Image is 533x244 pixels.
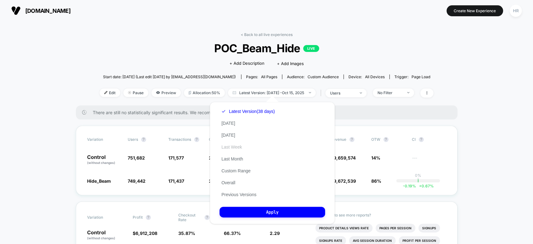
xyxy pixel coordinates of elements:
p: LIVE [303,45,319,52]
button: Previous Versions [220,192,258,197]
span: POC_Beam_Hide [116,42,417,55]
p: Would like to see more reports? [315,213,446,217]
li: Pages Per Session [376,224,415,232]
span: Start date: [DATE] (Last edit [DATE] by [EMAIL_ADDRESS][DOMAIN_NAME]) [103,74,236,79]
span: $ [331,155,356,160]
button: ? [141,137,146,142]
span: -0.19 % [403,184,416,188]
span: 6,912,208 [136,231,157,236]
button: Overall [220,180,237,186]
img: end [407,92,409,93]
span: Variation [87,213,121,222]
span: (without changes) [87,161,115,165]
button: [DATE] [220,132,237,138]
span: Checkout Rate [178,213,201,222]
span: Allocation: 50% [184,89,225,97]
button: ? [419,137,424,142]
button: [DATE] [220,120,237,126]
span: 0.67 % [416,184,434,188]
span: Profit [133,215,143,220]
button: HR [508,4,524,17]
span: Pause [123,89,148,97]
li: Signups [418,224,440,232]
span: Latest Version: [DATE] - Oct 15, 2025 [228,89,316,97]
span: --- [412,156,446,165]
div: Audience: [287,74,339,79]
button: [DOMAIN_NAME] [9,6,72,16]
span: $ [331,178,356,184]
img: end [128,91,131,94]
span: [DOMAIN_NAME] [25,8,71,14]
p: 0% [415,173,421,178]
button: Apply [220,207,325,217]
span: 2.29 [270,231,280,236]
span: Transactions [168,137,191,142]
span: 66.37 % [224,231,241,236]
span: users [128,137,138,142]
span: OTW [371,137,406,142]
span: 9,659,574 [333,155,356,160]
span: Variation [87,137,121,142]
img: rebalance [189,91,191,94]
span: + [419,184,422,188]
span: Preview [151,89,181,97]
span: 171,577 [168,155,184,160]
div: No Filter [378,90,402,95]
span: 14% [371,155,380,160]
img: end [360,92,362,94]
span: | [319,89,325,98]
span: 751,682 [128,155,145,160]
button: ? [349,137,354,142]
span: 749,442 [128,178,146,184]
div: Pages: [246,74,277,79]
button: ? [383,137,388,142]
button: Custom Range [220,168,252,174]
button: Last Week [220,144,244,150]
p: Control [87,155,121,165]
span: (without changes) [87,236,115,240]
span: 86% [371,178,381,184]
a: < Back to all live experiences [241,32,293,37]
span: 171,437 [168,178,184,184]
span: Page Load [411,74,430,79]
img: edit [104,91,107,94]
span: CI [412,137,446,142]
span: all devices [365,74,385,79]
div: users [330,91,355,95]
div: Trigger: [394,74,430,79]
button: Last Month [220,156,245,162]
span: Hide_Beam [87,178,111,184]
img: Visually logo [11,6,21,15]
span: 35.87 % [178,231,195,236]
button: Create New Experience [447,5,503,16]
img: end [309,92,311,93]
span: Edit [100,89,120,97]
button: ? [146,215,151,220]
span: + Add Images [277,61,304,66]
span: 9,672,539 [333,178,356,184]
span: + Add Description [229,60,264,67]
button: ? [194,137,199,142]
span: all pages [261,74,277,79]
p: Control [87,230,126,241]
span: Device: [343,74,389,79]
span: There are still no statistically significant results. We recommend waiting a few more days [93,110,445,115]
span: $ [133,231,157,236]
button: Latest Version(38 days) [220,109,277,114]
div: HR [510,5,522,17]
p: | [417,178,419,182]
img: calendar [233,91,236,94]
li: Product Details Views Rate [315,224,373,232]
span: Custom Audience [308,74,339,79]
